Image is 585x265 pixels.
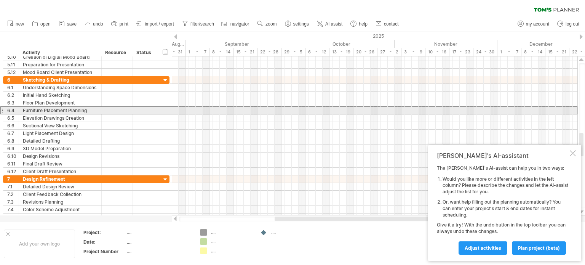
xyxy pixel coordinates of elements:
[23,214,97,221] div: Materials and Textures Review
[283,19,311,29] a: settings
[23,198,97,206] div: Revisions Planning
[449,48,473,56] div: 17 - 23
[443,199,568,218] li: Or, want help filling out the planning automatically? You can enter your project's start & end da...
[93,21,103,27] span: undo
[7,76,19,84] div: 6
[526,21,549,27] span: my account
[23,114,97,122] div: Elevation Drawings Creation
[257,48,281,56] div: 22 - 28
[185,40,288,48] div: September 2025
[233,48,257,56] div: 15 - 21
[7,137,19,145] div: 6.8
[105,49,128,56] div: Resource
[7,99,19,106] div: 6.3
[7,198,19,206] div: 7.3
[23,107,97,114] div: Furniture Placement Planning
[4,230,75,258] div: Add your own logo
[23,153,97,160] div: Design Revisions
[473,48,497,56] div: 24 - 30
[127,239,191,245] div: ....
[209,48,233,56] div: 8 - 14
[7,183,19,190] div: 7.1
[566,21,579,27] span: log out
[23,183,97,190] div: Detailed Design Review
[220,19,251,29] a: navigator
[255,19,279,29] a: zoom
[120,21,128,27] span: print
[7,61,19,68] div: 5.11
[395,40,497,48] div: November 2025
[23,99,97,106] div: Floor Plan Development
[23,175,97,183] div: Design Refinement
[109,19,131,29] a: print
[23,53,97,61] div: Creation of Digital Mood Board
[23,168,97,175] div: Client Draft Presentation
[305,48,329,56] div: 6 - 12
[180,19,216,29] a: filter/search
[83,248,125,255] div: Project Number
[443,176,568,195] li: Would you like more or different activities in the left column? Please describe the changes and l...
[348,19,370,29] a: help
[353,48,377,56] div: 20 - 26
[7,214,19,221] div: 7.5
[425,48,449,56] div: 10 - 16
[512,241,566,255] a: plan project (beta)
[211,238,253,245] div: ....
[377,48,401,56] div: 27 - 2
[23,76,97,84] div: Sketching & Drafting
[23,69,97,76] div: Mood Board Client Presentation
[7,153,19,160] div: 6.10
[459,241,507,255] a: Adjust activities
[211,247,253,254] div: ....
[40,21,51,27] span: open
[7,160,19,167] div: 6.11
[83,229,125,236] div: Project:
[7,53,19,61] div: 5.10
[134,19,176,29] a: import / export
[497,48,521,56] div: 1 - 7
[127,229,191,236] div: ....
[516,19,551,29] a: my account
[315,19,345,29] a: AI assist
[555,19,582,29] a: log out
[57,19,79,29] a: save
[190,21,214,27] span: filter/search
[23,145,97,152] div: 3D Model Preparation
[7,122,19,129] div: 6.6
[7,168,19,175] div: 6.12
[293,21,309,27] span: settings
[518,245,560,251] span: plan project (beta)
[136,49,153,56] div: Status
[437,152,568,159] div: [PERSON_NAME]'s AI-assistant
[359,21,368,27] span: help
[384,21,399,27] span: contact
[7,69,19,76] div: 5.12
[7,130,19,137] div: 6.7
[5,19,26,29] a: new
[7,206,19,213] div: 7.4
[7,175,19,183] div: 7
[7,191,19,198] div: 7.2
[23,61,97,68] div: Preparation for Presentation
[521,48,545,56] div: 8 - 14
[7,145,19,152] div: 6.9
[465,245,501,251] span: Adjust activities
[83,239,125,245] div: Date:
[127,248,191,255] div: ....
[23,137,97,145] div: Detailed Drafting
[437,165,568,254] div: The [PERSON_NAME]'s AI-assist can help you in two ways: Give it a try! With the undo button in th...
[545,48,569,56] div: 15 - 21
[281,48,305,56] div: 29 - 5
[161,48,185,56] div: 25 - 31
[30,19,53,29] a: open
[23,92,97,99] div: Initial Hand Sketching
[23,122,97,129] div: Sectional View Sketching
[325,21,342,27] span: AI assist
[23,206,97,213] div: Color Scheme Adjustment
[7,92,19,99] div: 6.2
[145,21,174,27] span: import / export
[374,19,401,29] a: contact
[23,160,97,167] div: Final Draft Review
[67,21,77,27] span: save
[230,21,249,27] span: navigator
